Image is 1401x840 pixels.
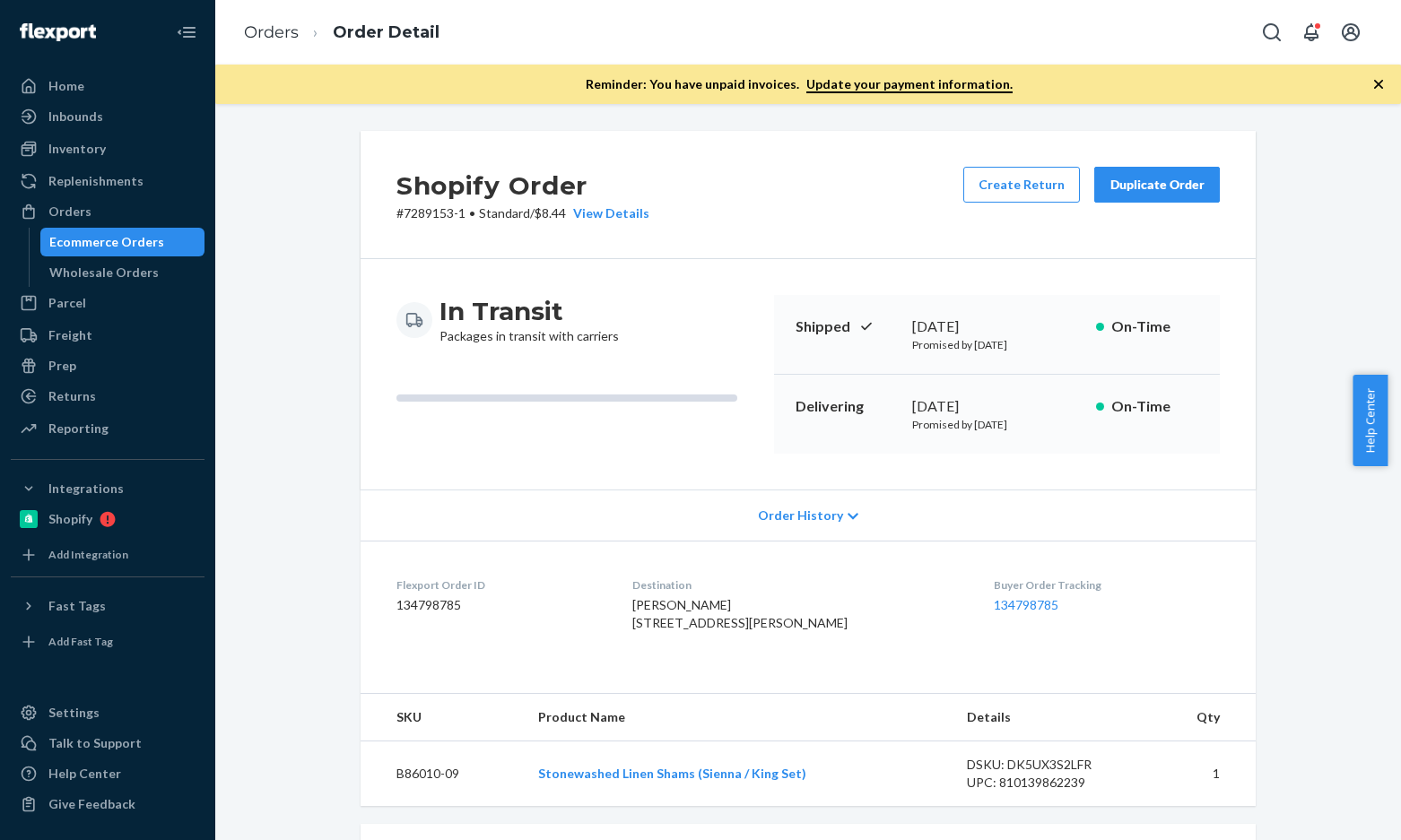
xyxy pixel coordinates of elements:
a: Order Detail [333,22,439,42]
a: Help Center [11,759,204,788]
td: 1 [1150,741,1256,807]
div: Help Center [48,765,121,783]
div: Add Integration [48,547,128,562]
a: Inventory [11,134,204,163]
dd: 134798785 [396,596,604,614]
a: Ecommerce Orders [40,228,205,256]
a: Prep [11,351,204,380]
div: Shopify [48,510,92,528]
div: Wholesale Orders [49,264,159,281]
div: Packages in transit with carriers [439,295,619,345]
h2: Shopify Order [396,167,649,204]
a: 134798785 [994,597,1058,612]
a: Replenishments [11,167,204,195]
p: # 7289153-1 / $8.44 [396,204,649,222]
button: Open account menu [1333,14,1369,50]
a: Stonewashed Linen Shams (Sienna / King Set) [538,766,806,781]
span: Order History [758,507,843,524]
p: Promised by [DATE] [912,417,1082,432]
div: UPC: 810139862239 [967,774,1136,792]
button: Fast Tags [11,592,204,620]
p: Reminder: You have unpaid invoices. [586,75,1013,93]
button: Open notifications [1293,14,1329,50]
dt: Buyer Order Tracking [994,577,1220,593]
a: Returns [11,382,204,411]
h3: In Transit [439,295,619,327]
button: View Details [566,204,649,222]
th: Details [953,694,1150,741]
div: [DATE] [912,316,1082,337]
div: Parcel [48,294,86,312]
a: Parcel [11,289,204,317]
span: [PERSON_NAME] [STREET_ADDRESS][PERSON_NAME] [632,597,848,630]
a: Inbounds [11,102,204,131]
div: Prep [48,357,76,375]
div: Talk to Support [48,734,142,752]
button: Open Search Box [1254,14,1290,50]
button: Give Feedback [11,790,204,818]
a: Reporting [11,414,204,443]
a: Talk to Support [11,729,204,758]
th: SKU [361,694,524,741]
button: Close Navigation [169,14,204,50]
a: Update your payment information. [806,76,1013,93]
div: Integrations [48,480,124,498]
div: Add Fast Tag [48,634,113,649]
div: Replenishments [48,172,144,190]
p: Delivering [796,396,898,417]
button: Duplicate Order [1094,167,1220,203]
div: Freight [48,326,92,344]
a: Wholesale Orders [40,258,205,287]
dt: Destination [632,577,966,593]
div: [DATE] [912,396,1082,417]
div: Reporting [48,420,109,437]
a: Freight [11,321,204,350]
p: Shipped [796,316,898,337]
ol: breadcrumbs [230,6,454,59]
div: Inbounds [48,108,103,126]
td: B86010-09 [361,741,524,807]
th: Qty [1150,694,1256,741]
button: Help Center [1353,375,1388,466]
div: Duplicate Order [1109,176,1205,194]
div: Inventory [48,140,106,158]
a: Add Fast Tag [11,628,204,656]
th: Product Name [524,694,953,741]
button: Create Return [963,167,1080,203]
a: Orders [11,197,204,226]
div: DSKU: DK5UX3S2LFR [967,756,1136,774]
div: Settings [48,704,100,722]
div: Orders [48,203,91,221]
p: Promised by [DATE] [912,337,1082,352]
p: On-Time [1111,396,1198,417]
button: Integrations [11,474,204,503]
a: Orders [244,22,299,42]
a: Settings [11,698,204,727]
p: On-Time [1111,316,1198,337]
a: Add Integration [11,541,204,569]
a: Home [11,72,204,100]
a: Shopify [11,505,204,533]
span: Standard [479,205,530,221]
span: • [469,205,475,221]
div: Ecommerce Orders [49,233,164,251]
dt: Flexport Order ID [396,577,604,593]
div: Returns [48,387,96,405]
div: Give Feedback [48,795,135,813]
div: Fast Tags [48,597,106,615]
img: Flexport logo [20,23,96,41]
div: Home [48,77,84,95]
